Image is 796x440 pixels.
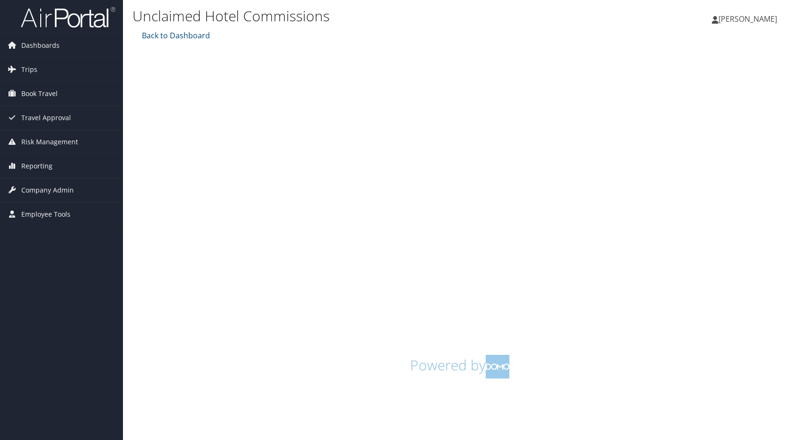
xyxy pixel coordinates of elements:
[21,82,58,106] span: Book Travel
[712,5,787,33] a: [PERSON_NAME]
[140,355,779,378] h1: Powered by
[132,6,569,26] h1: Unclaimed Hotel Commissions
[21,106,71,130] span: Travel Approval
[21,154,52,178] span: Reporting
[21,6,115,28] img: airportal-logo.png
[486,355,509,378] img: domo-logo.png
[140,30,210,41] a: Back to Dashboard
[21,34,60,57] span: Dashboards
[21,202,70,226] span: Employee Tools
[21,178,74,202] span: Company Admin
[718,14,777,24] span: [PERSON_NAME]
[21,58,37,81] span: Trips
[21,130,78,154] span: Risk Management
